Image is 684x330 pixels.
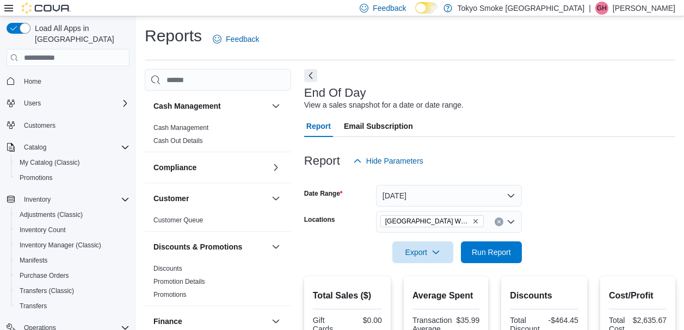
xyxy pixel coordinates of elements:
[633,316,667,325] div: $2,635.67
[2,96,134,111] button: Users
[20,173,53,182] span: Promotions
[269,99,282,113] button: Cash Management
[153,101,221,111] h3: Cash Management
[304,154,340,167] h3: Report
[11,207,134,222] button: Adjustments (Classic)
[15,284,130,297] span: Transfers (Classic)
[153,193,189,204] h3: Customer
[507,217,515,226] button: Open list of options
[11,155,134,170] button: My Catalog (Classic)
[153,193,267,204] button: Customer
[373,3,406,14] span: Feedback
[24,121,56,130] span: Customers
[366,155,423,166] span: Hide Parameters
[385,216,470,227] span: [GEOGRAPHIC_DATA] Wellington Corners
[15,171,130,184] span: Promotions
[399,241,447,263] span: Export
[15,269,73,282] a: Purchase Orders
[15,269,130,282] span: Purchase Orders
[15,208,87,221] a: Adjustments (Classic)
[510,289,578,302] h2: Discounts
[153,241,267,252] button: Discounts & Promotions
[208,28,263,50] a: Feedback
[153,316,267,327] button: Finance
[145,25,202,47] h1: Reports
[20,226,66,234] span: Inventory Count
[20,141,130,154] span: Catalog
[24,143,46,152] span: Catalog
[349,316,382,325] div: $0.00
[20,75,46,88] a: Home
[11,268,134,283] button: Purchase Orders
[153,277,205,286] span: Promotion Details
[2,140,134,155] button: Catalog
[24,77,41,86] span: Home
[20,302,47,310] span: Transfers
[15,300,130,313] span: Transfers
[495,217,503,226] button: Clear input
[546,316,578,325] div: -$464.45
[269,161,282,174] button: Compliance
[306,115,331,137] span: Report
[458,2,585,15] p: Tokyo Smoke [GEOGRAPHIC_DATA]
[20,287,74,295] span: Transfers (Classic)
[269,192,282,205] button: Customer
[20,97,45,110] button: Users
[20,241,101,250] span: Inventory Manager (Classic)
[344,115,413,137] span: Email Subscription
[11,253,134,268] button: Manifests
[22,3,71,14] img: Cova
[20,97,130,110] span: Users
[472,218,479,225] button: Remove London Wellington Corners from selection in this group
[20,193,55,206] button: Inventory
[15,254,130,267] span: Manifests
[304,86,366,99] h3: End Of Day
[153,123,208,132] span: Cash Management
[415,2,438,14] input: Dark Mode
[349,150,428,172] button: Hide Parameters
[11,298,134,314] button: Transfers
[226,34,259,45] span: Feedback
[589,2,591,15] p: |
[613,2,675,15] p: [PERSON_NAME]
[145,121,291,152] div: Cash Management
[20,158,80,167] span: My Catalog (Classic)
[11,283,134,298] button: Transfers (Classic)
[269,315,282,328] button: Finance
[15,171,57,184] a: Promotions
[20,210,83,219] span: Adjustments (Classic)
[24,195,51,204] span: Inventory
[145,214,291,231] div: Customer
[597,2,607,15] span: GH
[15,156,84,169] a: My Catalog (Classic)
[20,119,130,132] span: Customers
[15,156,130,169] span: My Catalog (Classic)
[153,291,187,298] a: Promotions
[595,2,608,15] div: Geoff Hudson
[304,69,317,82] button: Next
[15,239,130,252] span: Inventory Manager (Classic)
[11,222,134,238] button: Inventory Count
[20,119,60,132] a: Customers
[11,170,134,185] button: Promotions
[2,192,134,207] button: Inventory
[304,215,335,224] label: Locations
[2,73,134,89] button: Home
[304,99,464,111] div: View a sales snapshot for a date or date range.
[269,240,282,253] button: Discounts & Promotions
[20,74,130,88] span: Home
[20,193,130,206] span: Inventory
[457,316,480,325] div: $35.99
[30,23,130,45] span: Load All Apps in [GEOGRAPHIC_DATA]
[15,284,78,297] a: Transfers (Classic)
[153,216,203,225] span: Customer Queue
[609,289,667,302] h2: Cost/Profit
[153,216,203,224] a: Customer Queue
[15,223,130,236] span: Inventory Count
[313,289,382,302] h2: Total Sales ($)
[153,136,203,145] span: Cash Out Details
[153,101,267,111] button: Cash Management
[145,262,291,306] div: Discounts & Promotions
[20,256,47,265] span: Manifests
